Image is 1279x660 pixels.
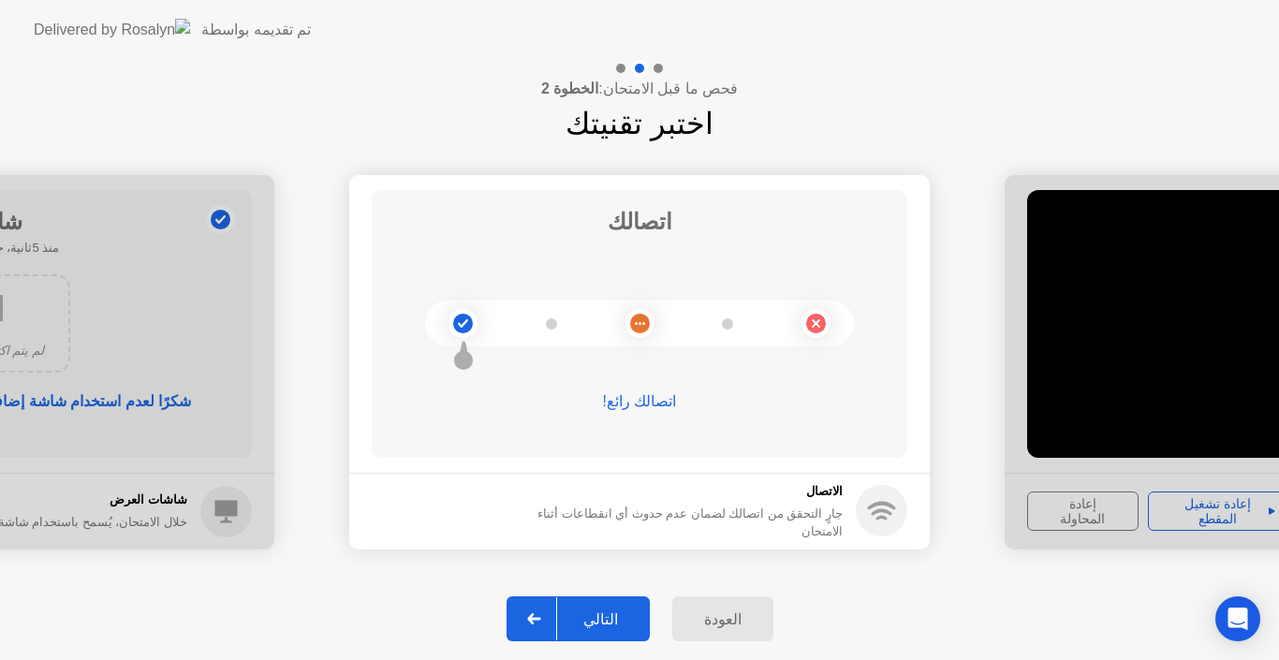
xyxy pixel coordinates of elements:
[566,101,713,146] h1: اختبر تقنيتك
[608,205,672,239] h1: اتصالك
[672,596,773,641] button: العودة
[372,390,907,413] div: اتصالك رائع!
[557,610,644,628] div: التالي
[34,19,190,40] img: Delivered by Rosalyn
[526,505,843,540] div: جارٍ التحقق من اتصالك لضمان عدم حدوث أي انقطاعات أثناء الامتحان
[541,81,598,96] b: الخطوة 2
[201,19,311,41] div: تم تقديمه بواسطة
[1215,596,1260,641] div: Open Intercom Messenger
[678,610,768,628] div: العودة
[507,596,650,641] button: التالي
[541,78,738,100] h4: فحص ما قبل الامتحان:
[526,482,843,501] h5: الاتصال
